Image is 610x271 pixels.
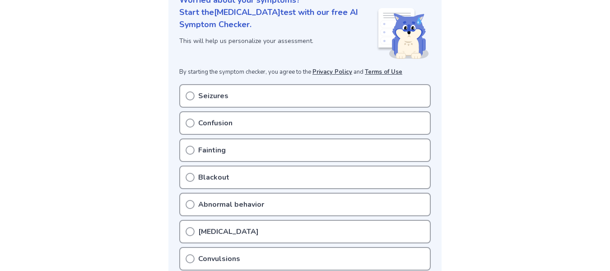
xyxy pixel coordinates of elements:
[198,145,226,156] p: Fainting
[198,90,228,101] p: Seizures
[198,226,259,237] p: [MEDICAL_DATA]
[198,172,229,183] p: Blackout
[179,36,377,46] p: This will help us personalize your assessment.
[198,118,233,128] p: Confusion
[198,253,240,264] p: Convulsions
[377,8,429,59] img: Shiba
[179,68,431,77] p: By starting the symptom checker, you agree to the and
[365,68,402,76] a: Terms of Use
[312,68,352,76] a: Privacy Policy
[179,6,377,31] p: Start the [MEDICAL_DATA] test with our free AI Symptom Checker.
[198,199,264,210] p: Abnormal behavior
